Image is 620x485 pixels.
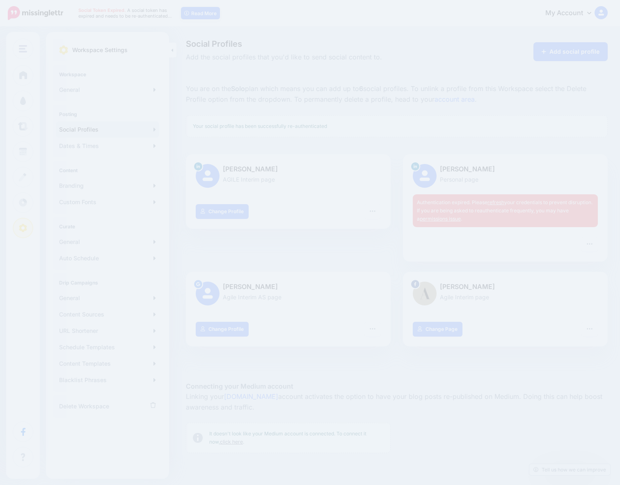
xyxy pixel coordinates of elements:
p: [PERSON_NAME] [413,164,598,175]
img: user_default_image.png [196,164,220,188]
img: user_default_image.png [413,164,437,188]
span: A social token has expired and needs to be re-authenticated… [78,7,172,19]
a: Custom Fonts [56,194,159,210]
p: AGILE Interim page [196,175,381,184]
div: Your social profile has been successfully re-authenticated [186,115,608,137]
a: Add social profile [533,42,608,61]
a: Change Profile [196,204,249,219]
h4: Posting [59,111,156,117]
a: General [56,290,159,306]
h4: Workspace [59,71,156,77]
a: Change Profile [196,322,249,337]
b: Solo [231,84,245,93]
p: It doesn't look like your Medium account is connected. To connect it now, . [209,430,384,446]
img: 331625423_751039482926405_4156736133262068830_n-bsa128173.png [413,282,437,305]
p: You are on the plan which means you can add up to social profiles. To unlink a profile from this ... [186,84,608,105]
a: Social Profiles [56,121,159,138]
a: [DOMAIN_NAME] [224,392,278,401]
a: Content Sources [56,306,159,323]
p: Workspace Settings [72,45,128,55]
p: [PERSON_NAME] [196,164,381,175]
p: [PERSON_NAME] [413,282,598,292]
h4: Curate [59,223,156,230]
a: Branding [56,178,159,194]
a: Change Page [413,322,462,337]
a: General [56,234,159,250]
img: menu.png [19,45,27,52]
img: info-circle-grey.png [193,433,203,443]
p: Agile Interim page [413,292,598,302]
a: permissions issue [420,216,461,222]
a: Read More [181,7,220,19]
span: Authentication expired. Please your credentials to prevent disruption. If you are being asked to ... [417,199,593,222]
span: Social Token Expired. [78,7,126,13]
a: Blacklist Phrases [56,372,159,388]
p: Agile Interim AS page [196,292,381,302]
a: General [56,82,159,98]
p: Personal page [413,175,598,184]
a: account area [435,95,475,103]
b: 6 [359,84,363,93]
a: Delete Workspace [56,398,159,414]
a: click here [220,439,243,445]
span: Social Profiles [186,40,463,48]
a: URL Shortener [56,323,159,339]
p: Linking your account activates the option to have your blog posts re-published on Medium. Doing t... [186,392,608,413]
img: user_default_image.png [196,282,220,305]
a: Content Templates [56,355,159,372]
a: Dates & Times [56,138,159,154]
a: Schedule Templates [56,339,159,355]
h5: Connecting your Medium account [186,381,608,392]
img: Missinglettr [8,6,63,20]
a: My Account [537,3,608,23]
a: Tell us how we can improve [529,464,610,475]
p: [PERSON_NAME] [196,282,381,292]
img: settings.png [59,46,68,55]
a: refresh [487,199,504,205]
h4: Content [59,167,156,173]
span: Add the social profiles that you'd like to send social content to. [186,52,463,63]
h4: Drip Campaigns [59,280,156,286]
a: Auto Schedule [56,250,159,266]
